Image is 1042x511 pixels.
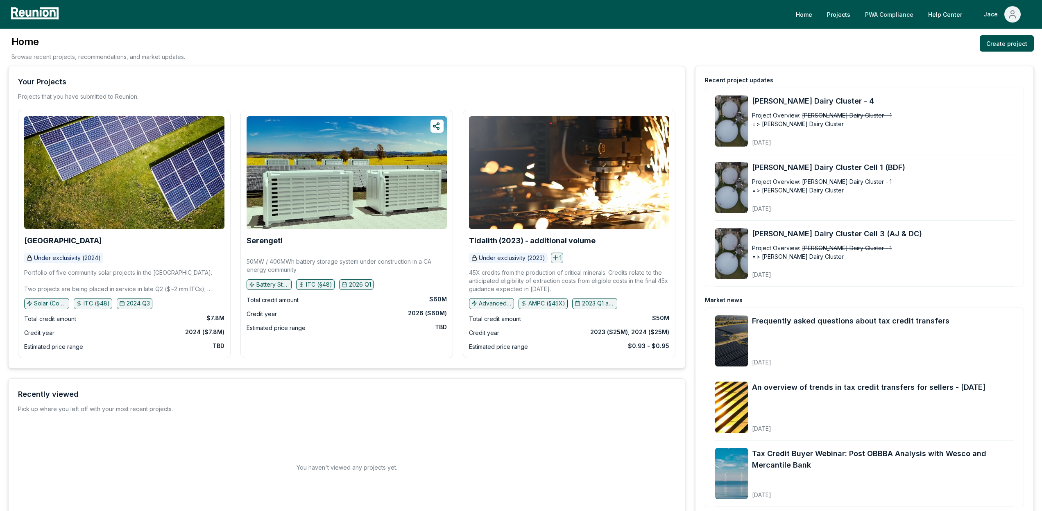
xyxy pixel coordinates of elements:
a: Frequently asked questions about tax credit transfers [752,315,949,327]
div: Jace [983,6,1001,23]
p: 50MW / 400MWh battery storage system under construction in a CA energy community [247,258,447,274]
p: Portfolio of five community solar projects in the [GEOGRAPHIC_DATA]. Two projects are being place... [24,269,224,293]
div: [DATE] [752,485,1014,499]
p: ITC (§48) [84,299,110,308]
div: [DATE] [752,352,949,366]
div: Project Overview: [752,244,800,252]
div: Total credit amount [469,314,521,324]
img: An overview of trends in tax credit transfers for sellers - September 2025 [715,382,748,433]
span: [PERSON_NAME] Dairy Cluster - 1 [802,177,892,186]
a: PWA Compliance [859,6,920,23]
p: Under exclusivity (2024) [34,254,101,262]
a: [PERSON_NAME] Dairy Cluster Cell 3 (AJ & DC) [752,228,1014,240]
div: Pick up where you left off with your most recent projects. [18,405,173,413]
span: [PERSON_NAME] Dairy Cluster - 1 [802,244,892,252]
div: [DATE] [752,265,885,279]
a: [PERSON_NAME] Dairy Cluster - 4 [752,95,1014,107]
a: Help Center [922,6,969,23]
p: AMPC (§45X) [528,299,565,308]
div: Total credit amount [24,314,76,324]
button: Advanced manufacturing [469,298,514,309]
div: Project Overview: [752,177,800,186]
b: [GEOGRAPHIC_DATA] [24,236,102,245]
img: Frequently asked questions about tax credit transfers [715,315,748,366]
span: [PERSON_NAME] Dairy Cluster - 1 [802,111,892,120]
h3: Home [11,35,185,48]
div: Recent project updates [705,76,773,84]
a: An overview of trends in tax credit transfers for sellers - [DATE] [752,382,985,393]
img: Broad Peak [24,116,224,229]
p: Under exclusivity (2023) [479,254,545,262]
p: Advanced manufacturing [479,299,512,308]
img: Tax Credit Buyer Webinar: Post OBBBA Analysis with Wesco and Mercantile Bank [715,448,748,499]
span: => [PERSON_NAME] Dairy Cluster [752,120,844,128]
button: Jace [977,6,1027,23]
p: Solar (Community) [34,299,67,308]
a: Projects [820,6,857,23]
button: Battery Storage [247,279,292,290]
div: 2023 ($25M), 2024 ($25M) [590,328,669,336]
img: Serengeti [247,116,447,229]
button: Solar (Community) [24,298,69,309]
div: Credit year [469,328,499,338]
div: [DATE] [752,418,985,433]
p: Projects that you have submitted to Reunion. [18,93,138,101]
a: [PERSON_NAME] Dairy Cluster Cell 1 (BDF) [752,162,1014,173]
p: 2024 Q3 [127,299,150,308]
div: Market news [705,296,743,304]
div: TBD [213,342,224,350]
a: Serengeti [247,237,283,245]
a: Create project [980,35,1034,52]
div: Credit year [247,309,277,319]
button: 2023 Q1 and earlier [572,298,617,309]
b: Serengeti [247,236,283,245]
nav: Main [789,6,1034,23]
img: Borba Dairy Cluster Cell 1 (BDF) [715,162,748,213]
div: [DATE] [752,132,885,147]
div: Estimated price range [24,342,83,352]
div: $0.93 - $0.95 [628,342,669,350]
a: Tax Credit Buyer Webinar: Post OBBBA Analysis with Wesco and Mercantile Bank [752,448,1014,471]
div: $60M [429,295,447,303]
div: Total credit amount [247,295,299,305]
div: Credit year [24,328,54,338]
p: 45X credits from the production of critical minerals. Credits relate to the anticipated eligibili... [469,269,669,293]
div: Estimated price range [469,342,528,352]
a: [GEOGRAPHIC_DATA] [24,237,102,245]
img: Tidalith (2023) - additional volume [469,116,669,229]
p: Browse recent projects, recommendations, and market updates. [11,52,185,61]
div: Recently viewed [18,389,79,400]
div: TBD [435,323,447,331]
button: 1 [551,253,563,263]
a: Home [789,6,819,23]
a: Borba Dairy Cluster - 4 [715,95,748,147]
p: ITC (§48) [306,280,332,289]
span: => [PERSON_NAME] Dairy Cluster [752,252,844,261]
b: Tidalith (2023) - additional volume [469,236,596,245]
img: Borba Dairy Cluster Cell 3 (AJ & DC) [715,228,748,279]
button: 2024 Q3 [117,298,152,309]
h2: You haven't viewed any projects yet. [297,463,397,472]
div: Your Projects [18,76,66,88]
span: => [PERSON_NAME] Dairy Cluster [752,186,844,194]
button: 2026 Q1 [339,279,374,290]
p: 2023 Q1 and earlier [582,299,615,308]
div: Estimated price range [247,323,306,333]
a: Tidalith (2023) - additional volume [469,237,596,245]
div: 2024 ($7.8M) [185,328,224,336]
p: Battery Storage [256,280,289,289]
p: 2026 Q1 [349,280,371,289]
div: [DATE] [752,199,885,213]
